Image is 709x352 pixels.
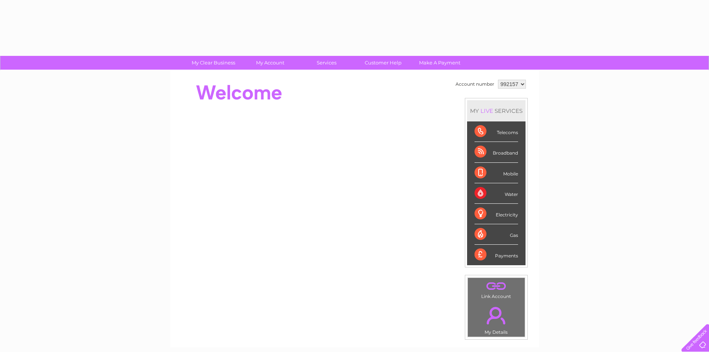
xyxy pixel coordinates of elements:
[479,107,495,114] div: LIVE
[467,100,526,121] div: MY SERVICES
[475,224,518,245] div: Gas
[470,280,523,293] a: .
[467,301,525,337] td: My Details
[475,245,518,265] div: Payments
[352,56,414,70] a: Customer Help
[475,204,518,224] div: Electricity
[454,78,496,91] td: Account number
[475,142,518,162] div: Broadband
[296,56,357,70] a: Services
[470,302,523,329] a: .
[183,56,244,70] a: My Clear Business
[409,56,470,70] a: Make A Payment
[475,183,518,204] div: Water
[467,278,525,301] td: Link Account
[239,56,301,70] a: My Account
[475,121,518,142] div: Telecoms
[475,163,518,183] div: Mobile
